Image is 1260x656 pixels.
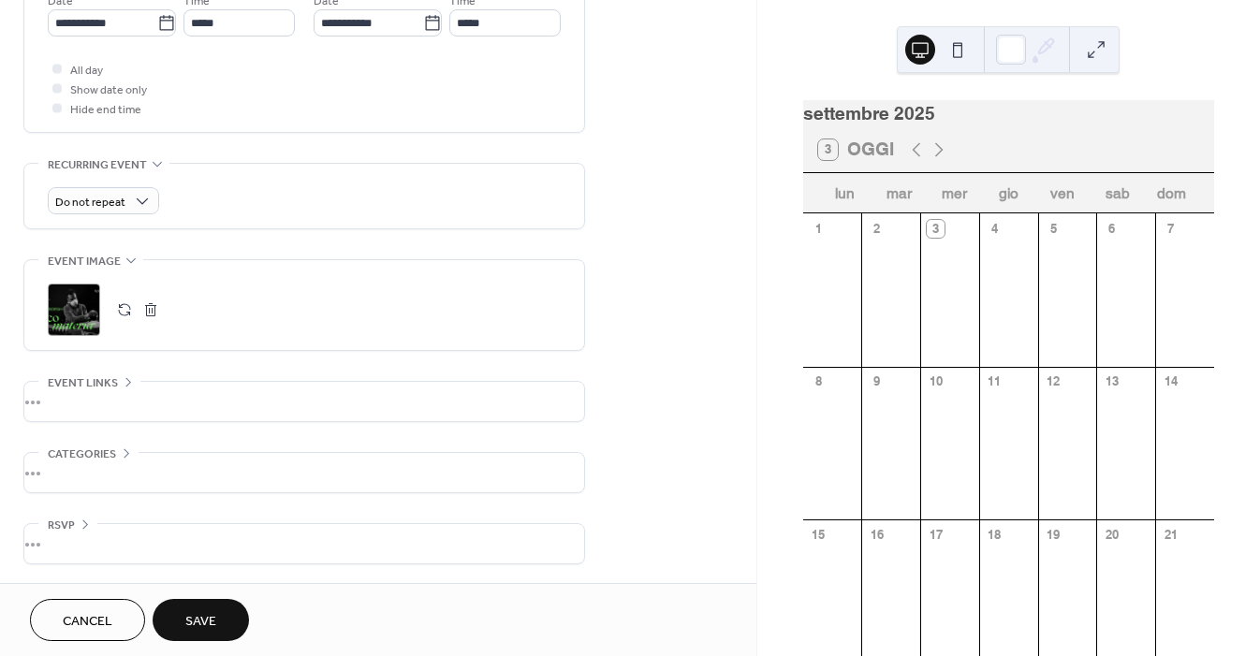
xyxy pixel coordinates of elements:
[927,173,981,213] div: mer
[1045,527,1062,544] div: 19
[24,453,584,492] div: •••
[927,373,944,390] div: 10
[48,516,75,535] span: RSVP
[48,252,121,271] span: Event image
[70,80,147,100] span: Show date only
[48,445,116,464] span: Categories
[48,155,147,175] span: Recurring event
[810,527,827,544] div: 15
[810,373,827,390] div: 8
[869,220,886,237] div: 2
[986,373,1003,390] div: 11
[70,61,103,80] span: All day
[1104,527,1121,544] div: 20
[30,599,145,641] button: Cancel
[869,373,886,390] div: 9
[1162,373,1179,390] div: 14
[48,284,100,336] div: ;
[1045,220,1062,237] div: 5
[24,382,584,421] div: •••
[818,173,872,213] div: lun
[153,599,249,641] button: Save
[24,524,584,563] div: •••
[185,612,216,632] span: Save
[55,192,125,213] span: Do not repeat
[1145,173,1199,213] div: dom
[70,100,141,120] span: Hide end time
[986,220,1003,237] div: 4
[803,100,1214,127] div: settembre 2025
[1162,527,1179,544] div: 21
[63,612,112,632] span: Cancel
[1162,220,1179,237] div: 7
[986,527,1003,544] div: 18
[927,527,944,544] div: 17
[1035,173,1090,213] div: ven
[48,373,118,393] span: Event links
[872,173,927,213] div: mar
[927,220,944,237] div: 3
[1104,373,1121,390] div: 13
[1091,173,1145,213] div: sab
[869,527,886,544] div: 16
[810,220,827,237] div: 1
[981,173,1035,213] div: gio
[1045,373,1062,390] div: 12
[1104,220,1121,237] div: 6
